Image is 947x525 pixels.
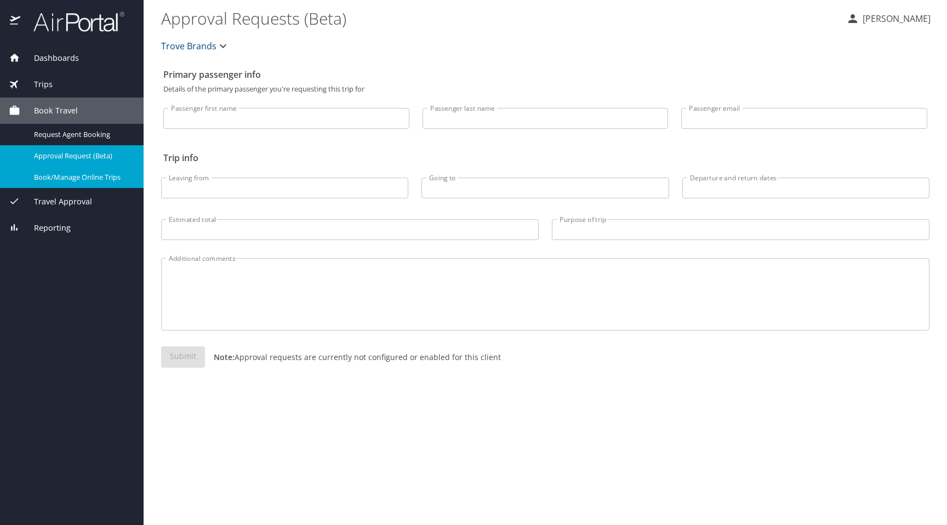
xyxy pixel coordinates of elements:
[34,172,130,182] span: Book/Manage Online Trips
[859,12,931,25] p: [PERSON_NAME]
[10,11,21,32] img: icon-airportal.png
[163,149,927,167] h2: Trip info
[34,151,130,161] span: Approval Request (Beta)
[20,196,92,208] span: Travel Approval
[20,105,78,117] span: Book Travel
[20,78,53,90] span: Trips
[842,9,935,28] button: [PERSON_NAME]
[20,52,79,64] span: Dashboards
[214,352,235,362] strong: Note:
[21,11,124,32] img: airportal-logo.png
[161,38,216,54] span: Trove Brands
[157,35,234,57] button: Trove Brands
[163,85,927,93] p: Details of the primary passenger you're requesting this trip for
[20,222,71,234] span: Reporting
[205,351,501,363] p: Approval requests are currently not configured or enabled for this client
[34,129,130,140] span: Request Agent Booking
[161,1,837,35] h1: Approval Requests (Beta)
[163,66,927,83] h2: Primary passenger info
